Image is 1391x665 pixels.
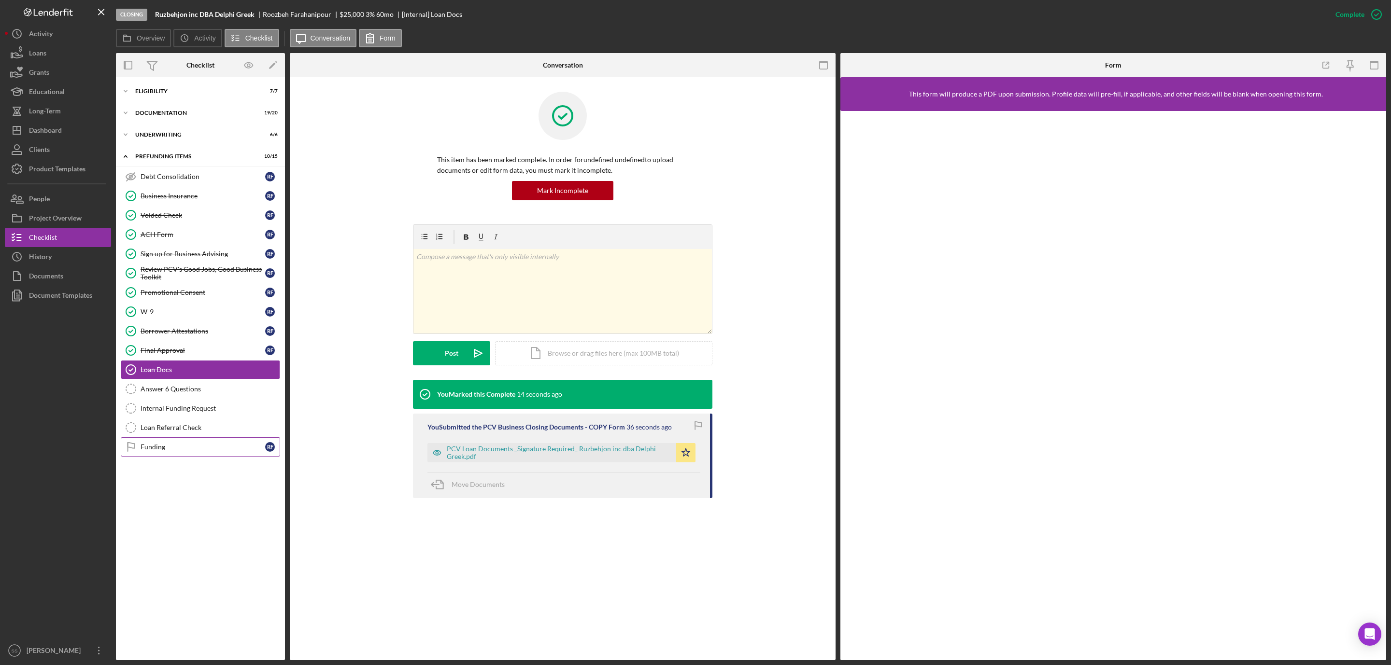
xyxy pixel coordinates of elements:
[141,385,280,393] div: Answer 6 Questions
[141,327,265,335] div: Borrower Attestations
[135,110,254,116] div: Documentation
[517,390,562,398] time: 2025-10-10 17:04
[359,29,402,47] button: Form
[850,121,1377,651] iframe: Lenderfit form
[402,11,462,18] div: [Internal] Loan Docs
[135,153,254,159] div: Prefunding Items
[1358,623,1381,646] div: Open Intercom Messenger
[1105,61,1121,69] div: Form
[121,263,280,283] a: Review PCV's Good Jobs, Good Business ToolkitRF
[121,244,280,263] a: Sign up for Business AdvisingRF
[452,480,505,488] span: Move Documents
[24,641,87,663] div: [PERSON_NAME]
[1326,5,1386,24] button: Complete
[311,34,351,42] label: Conversation
[376,11,394,18] div: 60 mo
[141,250,265,258] div: Sign up for Business Advising
[626,423,672,431] time: 2025-10-10 17:03
[413,341,490,365] button: Post
[135,132,254,138] div: Underwriting
[12,648,18,653] text: SS
[121,206,280,225] a: Voided CheckRF
[121,341,280,360] a: Final ApprovalRF
[260,88,278,94] div: 7 / 7
[141,346,265,354] div: Final Approval
[121,321,280,341] a: Borrower AttestationsRF
[543,61,583,69] div: Conversation
[437,154,688,176] p: This item has been marked complete. In order for undefined undefined to upload documents or edit ...
[135,88,254,94] div: Eligibility
[437,390,515,398] div: You Marked this Complete
[245,34,273,42] label: Checklist
[265,442,275,452] div: R F
[265,346,275,355] div: R F
[263,11,340,18] div: Roozbeh Farahanipour
[260,110,278,116] div: 19 / 20
[1335,5,1364,24] div: Complete
[141,289,265,296] div: Promotional Consent
[141,443,265,451] div: Funding
[121,167,280,186] a: Debt ConsolidationRF
[194,34,215,42] label: Activity
[121,302,280,321] a: W-9RF
[265,230,275,239] div: R F
[260,153,278,159] div: 10 / 15
[265,307,275,317] div: R F
[141,366,280,374] div: Loan Docs
[121,418,280,437] a: Loan Referral Check
[121,379,280,399] a: Answer 6 Questions
[141,211,265,219] div: Voided Check
[141,308,265,316] div: W-9
[5,641,111,660] button: SS[PERSON_NAME]
[340,11,364,18] div: $25,000
[121,399,280,418] a: Internal Funding Request
[537,181,588,200] div: Mark Incomplete
[260,132,278,138] div: 6 / 6
[121,437,280,457] a: FundingRF
[141,404,280,412] div: Internal Funding Request
[121,186,280,206] a: Business InsuranceRF
[290,29,357,47] button: Conversation
[141,265,265,281] div: Review PCV's Good Jobs, Good Business Toolkit
[141,231,265,238] div: ACH Form
[137,34,165,42] label: Overview
[380,34,396,42] label: Form
[445,341,458,365] div: Post
[512,181,613,200] button: Mark Incomplete
[116,9,147,21] div: Closing
[366,11,375,18] div: 3 %
[265,288,275,297] div: R F
[909,90,1323,98] div: This form will produce a PDF upon submission. Profile data will pre-fill, if applicable, and othe...
[265,172,275,181] div: R F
